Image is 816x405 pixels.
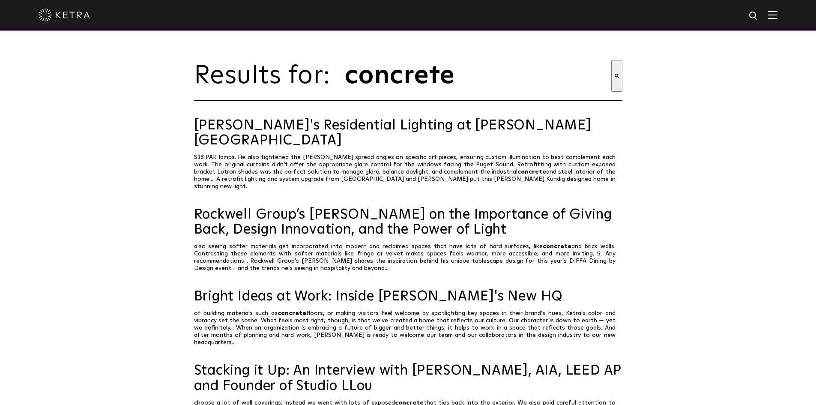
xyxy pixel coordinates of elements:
[194,207,622,237] a: Rockwell Group’s [PERSON_NAME] on the Importance of Giving Back, Design Innovation, and the Power...
[194,63,340,89] span: Results for:
[194,154,622,190] p: S38 PAR lamps. He also tightened the [PERSON_NAME] spread angles on specific art pieces, ensuring...
[194,363,622,393] a: Stacking it Up: An Interview with [PERSON_NAME], AIA, LEED AP and Founder of Studio LLou
[194,289,622,304] a: Bright Ideas at Work: Inside [PERSON_NAME]'s New HQ
[194,310,622,346] p: of building materials such as floors, or making visitors feel welcome by spotlighting key spaces ...
[543,243,571,249] span: concrete
[768,11,777,19] img: Hamburger%20Nav.svg
[517,169,546,175] span: concrete
[611,60,622,92] button: Search
[278,310,306,316] span: concrete
[748,11,759,21] img: search icon
[194,118,622,148] a: [PERSON_NAME]'s Residential Lighting at [PERSON_NAME][GEOGRAPHIC_DATA]
[39,9,90,21] img: ketra-logo-2019-white
[344,60,611,92] input: This is a search field with an auto-suggest feature attached.
[194,243,622,272] p: also seeing softer materials get incorporated into modern and reclaimed spaces that have lots of ...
